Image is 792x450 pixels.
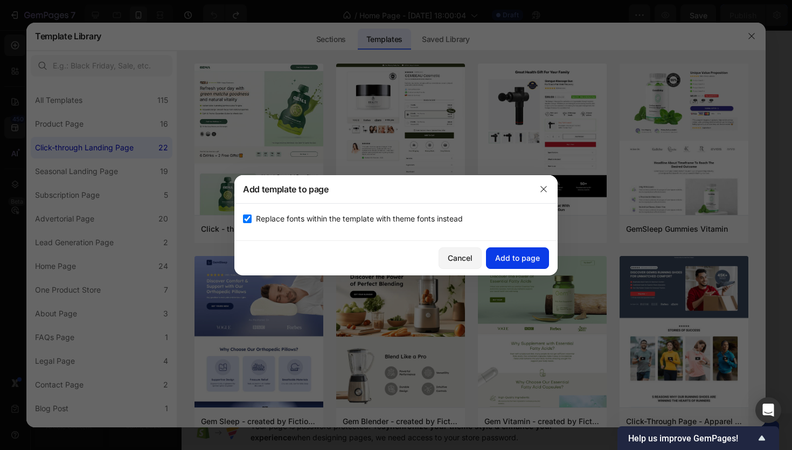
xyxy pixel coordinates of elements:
button: Add elements [103,216,179,238]
button: Add sections [23,216,97,238]
button: Add to page [486,247,549,269]
div: Start with Sections from sidebar [36,195,166,207]
div: Start with Generating from URL or image [29,276,173,285]
span: Replace fonts within the template with theme fonts instead [256,212,463,225]
span: Help us improve GemPages! [628,433,755,444]
h3: Add template to page [243,183,329,196]
div: Cancel [448,252,473,264]
span: iPhone 13 Mini ( 375 px) [54,5,127,16]
div: Add to page [495,252,540,264]
button: Cancel [439,247,482,269]
button: Show survey - Help us improve GemPages! [628,432,768,445]
div: Open Intercom Messenger [755,397,781,423]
